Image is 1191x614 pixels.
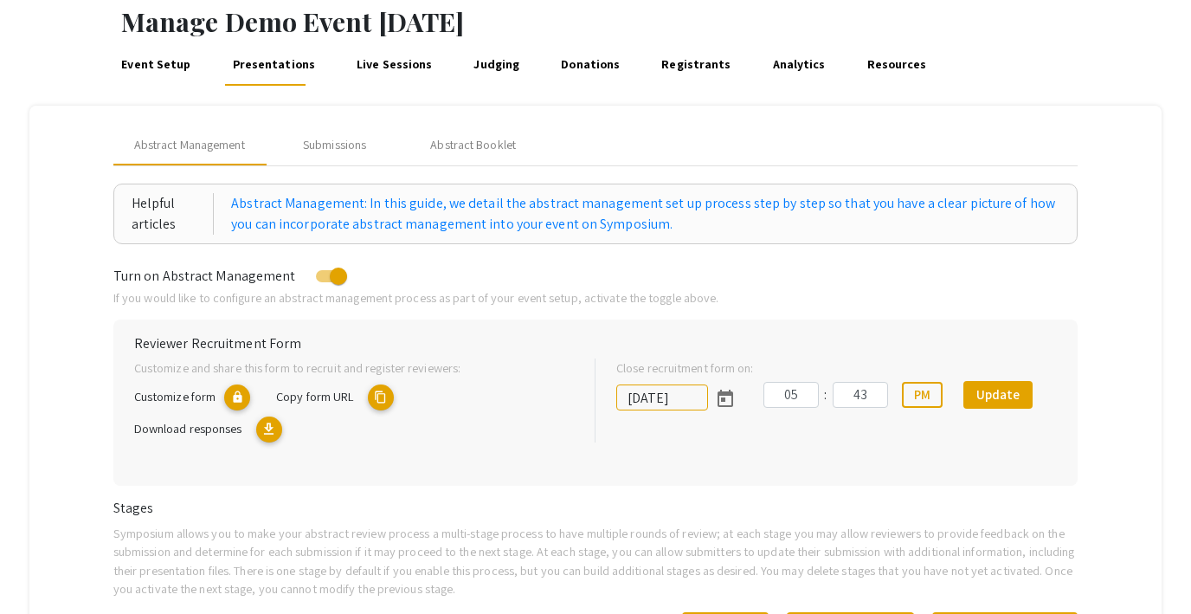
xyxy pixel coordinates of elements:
a: Analytics [769,44,828,86]
span: Customize form [134,388,216,404]
div: Helpful articles [132,193,214,235]
a: Judging [471,44,523,86]
a: Donations [558,44,623,86]
p: Customize and share this form to recruit and register reviewers: [134,359,567,378]
button: Open calendar [708,381,743,416]
span: Copy form URL [276,388,353,404]
mat-icon: Export responses [256,417,282,443]
p: If you would like to configure an abstract management process as part of your event setup, activa... [113,288,1078,307]
span: Download responses [134,420,242,436]
button: Update [963,381,1033,409]
span: Abstract Management [134,136,245,154]
a: Event Setup [119,44,194,86]
iframe: Chat [13,536,74,601]
div: Abstract Booklet [430,136,516,154]
label: Close recruitment form on: [616,359,754,378]
mat-icon: lock [224,385,250,410]
h1: Manage Demo Event [DATE] [121,6,1191,37]
button: PM [902,382,943,408]
a: Abstract Management: In this guide, we detail the abstract management set up process step by step... [231,193,1059,235]
input: Minutes [833,382,888,408]
a: Registrants [659,44,734,86]
h6: Reviewer Recruitment Form [134,335,1058,352]
a: Presentations [229,44,318,86]
h6: Stages [113,500,1078,516]
input: Hours [763,382,819,408]
div: : [819,385,833,405]
p: Symposium allows you to make your abstract review process a multi-stage process to have multiple ... [113,524,1078,598]
a: Resources [864,44,930,86]
div: Submissions [303,136,366,154]
span: Turn on Abstract Management [113,267,296,285]
mat-icon: copy URL [368,385,394,410]
a: Live Sessions [354,44,435,86]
